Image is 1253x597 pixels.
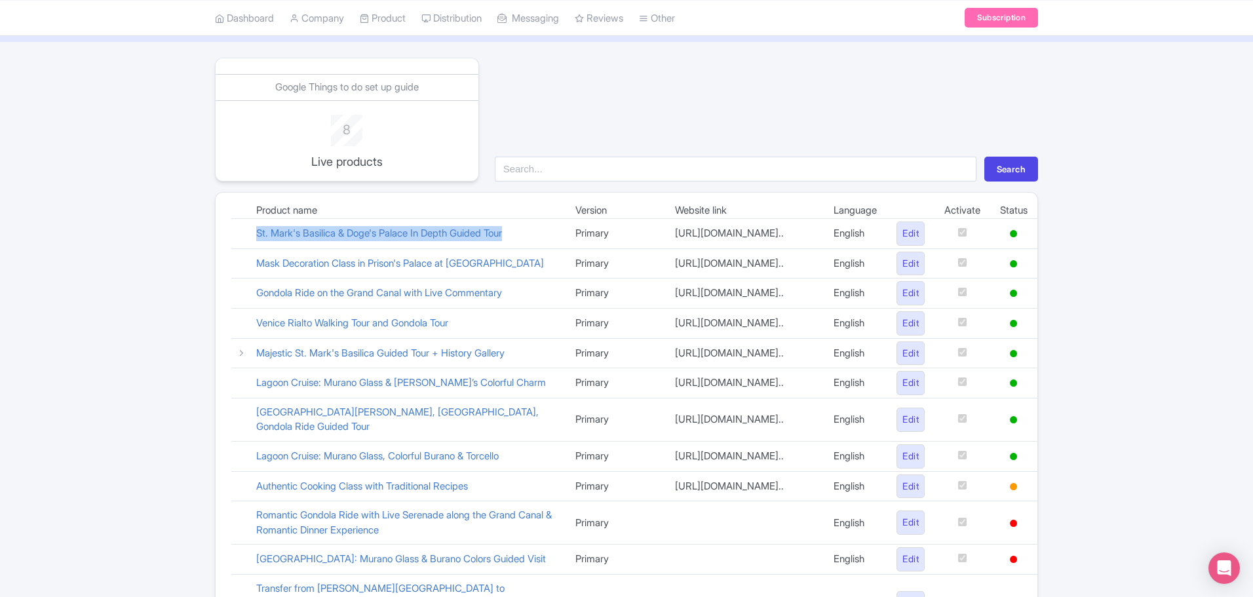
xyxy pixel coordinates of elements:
[896,221,925,246] a: Edit
[665,441,824,471] td: [URL][DOMAIN_NAME]..
[256,552,546,565] a: [GEOGRAPHIC_DATA]: Murano Glass & Burano Colors Guided Visit
[246,203,566,219] td: Product name
[256,347,505,359] a: Majestic St. Mark's Basilica Guided Tour + History Gallery
[566,248,665,279] td: Primary
[896,547,925,571] a: Edit
[495,157,976,182] input: Search...
[990,203,1037,219] td: Status
[896,371,925,395] a: Edit
[896,281,925,305] a: Edit
[896,408,925,432] a: Edit
[824,398,887,441] td: English
[896,444,925,469] a: Edit
[665,219,824,249] td: [URL][DOMAIN_NAME]..
[665,471,824,501] td: [URL][DOMAIN_NAME]..
[256,317,448,329] a: Venice Rialto Walking Tour and Gondola Tour
[293,153,400,170] p: Live products
[665,308,824,338] td: [URL][DOMAIN_NAME]..
[256,227,502,239] a: St. Mark's Basilica & Doge's Palace In Depth Guided Tour
[984,157,1038,182] button: Search
[824,441,887,471] td: English
[566,545,665,575] td: Primary
[566,279,665,309] td: Primary
[896,252,925,276] a: Edit
[275,81,419,93] a: Google Things to do set up guide
[566,338,665,368] td: Primary
[665,338,824,368] td: [URL][DOMAIN_NAME]..
[566,471,665,501] td: Primary
[1208,552,1240,584] div: Open Intercom Messenger
[256,450,499,462] a: Lagoon Cruise: Murano Glass, Colorful Burano & Torcello
[824,203,887,219] td: Language
[896,311,925,336] a: Edit
[896,474,925,499] a: Edit
[293,115,400,140] div: 8
[566,368,665,398] td: Primary
[824,545,887,575] td: English
[256,480,468,492] a: Authentic Cooking Class with Traditional Recipes
[566,441,665,471] td: Primary
[665,398,824,441] td: [URL][DOMAIN_NAME]..
[256,257,544,269] a: Mask Decoration Class in Prison's Palace at [GEOGRAPHIC_DATA]
[824,338,887,368] td: English
[566,203,665,219] td: Version
[935,203,990,219] td: Activate
[896,510,925,535] a: Edit
[665,203,824,219] td: Website link
[566,398,665,441] td: Primary
[665,368,824,398] td: [URL][DOMAIN_NAME]..
[824,279,887,309] td: English
[824,219,887,249] td: English
[256,406,539,433] a: [GEOGRAPHIC_DATA][PERSON_NAME], [GEOGRAPHIC_DATA], Gondola Ride Guided Tour
[256,376,546,389] a: Lagoon Cruise: Murano Glass & [PERSON_NAME]’s Colorful Charm
[965,8,1038,28] a: Subscription
[566,501,665,545] td: Primary
[824,471,887,501] td: English
[824,501,887,545] td: English
[824,248,887,279] td: English
[896,341,925,366] a: Edit
[665,248,824,279] td: [URL][DOMAIN_NAME]..
[566,308,665,338] td: Primary
[566,219,665,249] td: Primary
[665,279,824,309] td: [URL][DOMAIN_NAME]..
[256,509,552,536] a: Romantic Gondola Ride with Live Serenade along the Grand Canal & Romantic Dinner Experience
[256,286,502,299] a: Gondola Ride on the Grand Canal with Live Commentary
[824,308,887,338] td: English
[824,368,887,398] td: English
